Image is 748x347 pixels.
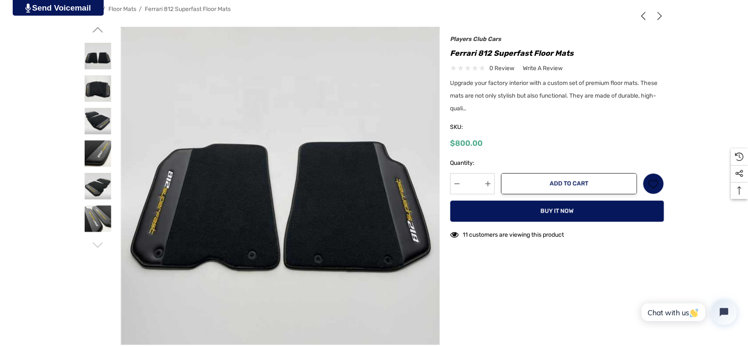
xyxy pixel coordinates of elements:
svg: Wish List [649,179,658,189]
img: Ferrari 812 Superfast Floor Mats [85,140,111,167]
span: SKU: [450,121,493,133]
img: Ferrari 812 Superfast Floor Mats [85,205,111,232]
svg: Social Media [735,169,744,178]
img: Ferrari 812 Superfast Floor Mats [85,173,111,199]
a: Floor Mats [109,5,137,13]
a: Previous [639,12,651,20]
a: Wish List [643,173,664,194]
span: $800.00 [450,139,483,148]
div: 11 customers are viewing this product [450,227,564,240]
iframe: Tidio Chat [632,292,744,332]
nav: Breadcrumb [84,2,664,16]
button: Buy it now [450,201,664,222]
img: Ferrari 812 Superfast Floor Mats [85,43,111,69]
svg: Go to slide 2 of 3 [92,25,103,35]
svg: Go to slide 1 of 3 [92,240,103,251]
h1: Ferrari 812 Superfast Floor Mats [450,46,664,60]
svg: Top [731,186,748,195]
a: Players Club Cars [450,36,502,43]
a: Ferrari 812 Superfast Floor Mats [145,5,231,13]
svg: Recently Viewed [735,153,744,161]
a: Next [652,12,664,20]
span: Upgrade your factory interior with a custom set of premium floor mats. These mats are not only st... [450,79,658,112]
span: 0 review [490,63,515,74]
img: Ferrari 812 Superfast Floor Mats [85,108,111,134]
a: Write a Review [523,63,563,74]
img: Ferrari 812 Superfast Floor Mats [85,75,111,102]
img: PjwhLS0gR2VuZXJhdG9yOiBHcmF2aXQuaW8gLS0+PHN2ZyB4bWxucz0iaHR0cDovL3d3dy53My5vcmcvMjAwMC9zdmciIHhtb... [25,3,31,13]
button: Add to Cart [501,173,637,194]
span: Write a Review [523,65,563,72]
label: Quantity: [450,158,495,168]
